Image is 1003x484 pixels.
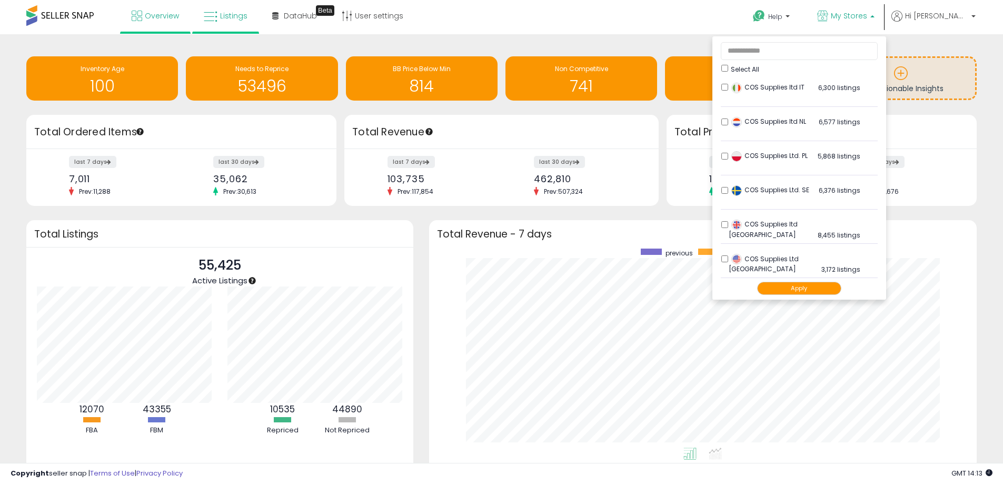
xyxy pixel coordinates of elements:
strong: Copyright [11,468,49,478]
h3: Total Profit [674,125,969,140]
div: 12,868 [709,173,814,184]
h3: Total Revenue [352,125,651,140]
label: last 7 days [709,156,757,168]
div: Tooltip anchor [247,276,257,285]
span: My Stores [831,11,867,21]
span: Active Listings [192,275,247,286]
button: Apply [757,282,841,295]
i: Get Help [752,9,766,23]
div: 47,651 [853,173,958,184]
span: COS Supplies Ltd [GEOGRAPHIC_DATA] [729,254,799,274]
div: Repriced [251,426,314,436]
b: 10535 [270,403,295,416]
img: sweden.png [731,185,742,196]
span: 3,172 listings [821,265,860,274]
b: 12070 [80,403,104,416]
span: Needs to Reprice [235,64,289,73]
span: previous [666,249,693,258]
a: Terms of Use [90,468,135,478]
a: Privacy Policy [136,468,183,478]
div: Tooltip anchor [424,127,434,136]
a: Inventory Age 100 [26,56,178,101]
h1: 96 [670,77,811,95]
span: DataHub [284,11,317,21]
div: seller snap | | [11,469,183,479]
label: last 30 days [534,156,585,168]
span: 5,868 listings [818,152,860,161]
b: 43355 [143,403,171,416]
div: 7,011 [69,173,174,184]
span: Add Actionable Insights [858,83,944,94]
img: usa.png [731,254,742,264]
label: last 7 days [69,156,116,168]
span: Inventory Age [81,64,124,73]
span: 2025-09-11 14:13 GMT [951,468,992,478]
a: Non Competitive 741 [505,56,657,101]
span: Prev: 117,854 [392,187,439,196]
a: Hi [PERSON_NAME] [891,11,976,34]
span: Hi [PERSON_NAME] [905,11,968,21]
span: COS Supplies Ltd. PL [731,151,808,160]
span: Non Competitive [555,64,608,73]
span: 6,577 listings [819,117,860,126]
div: 103,735 [388,173,494,184]
div: Tooltip anchor [316,5,334,16]
a: BB Price Below Min 814 [346,56,498,101]
h3: Total Listings [34,230,405,238]
img: poland.png [731,151,742,162]
span: COS Supplies ltd NL [731,117,806,126]
span: COS Supplies ltd [GEOGRAPHIC_DATA] [729,220,798,239]
a: Help [744,2,800,34]
div: Not Repriced [316,426,379,436]
span: Prev: 507,324 [539,187,588,196]
a: Needs to Reprice 53496 [186,56,337,101]
span: Prev: 30,613 [218,187,262,196]
div: FBA [61,426,124,436]
label: last 7 days [388,156,435,168]
span: 6,376 listings [819,186,860,195]
span: Help [768,12,782,21]
h1: 100 [32,77,173,95]
img: uk.png [731,220,742,230]
h1: 814 [351,77,492,95]
span: COS Supplies Ltd. SE [731,185,809,194]
div: 35,062 [213,173,318,184]
label: last 30 days [213,156,264,168]
span: BB Price Below Min [393,64,451,73]
a: Selling @ Max 96 [665,56,817,101]
h1: 741 [511,77,652,95]
img: italy.png [731,83,742,93]
a: Add Actionable Insights [827,58,975,98]
p: 55,425 [192,255,247,275]
b: 44890 [332,403,362,416]
h3: Total Revenue - 7 days [437,230,969,238]
span: 8,455 listings [818,231,860,240]
span: Prev: 11,288 [74,187,116,196]
span: 6,300 listings [818,83,860,92]
span: COS Supplies ltd IT [731,83,805,92]
span: Select All [731,65,759,74]
div: FBM [125,426,188,436]
span: Listings [220,11,247,21]
span: Overview [145,11,179,21]
h3: Total Ordered Items [34,125,329,140]
img: netherlands.png [731,117,742,127]
div: Tooltip anchor [135,127,145,136]
h1: 53496 [191,77,332,95]
div: 462,810 [534,173,640,184]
